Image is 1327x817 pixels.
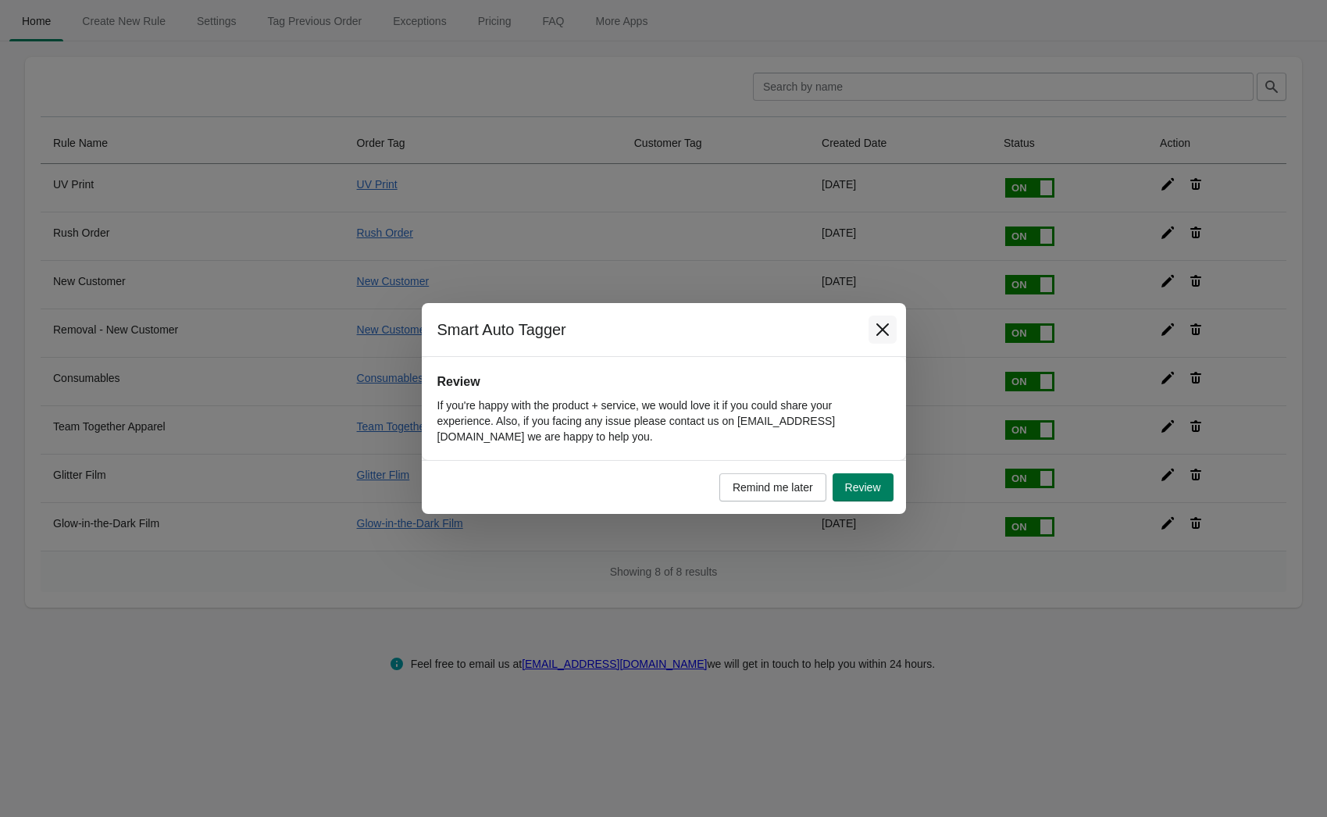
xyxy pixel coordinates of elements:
button: Remind me later [719,473,826,501]
button: Review [833,473,894,501]
h2: Review [437,373,890,391]
button: Close [869,316,897,344]
p: If you're happy with the product + service, we would love it if you could share your experience. ... [437,398,890,444]
span: Remind me later [733,481,813,494]
h2: Smart Auto Tagger [437,319,853,341]
span: Review [845,481,881,494]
